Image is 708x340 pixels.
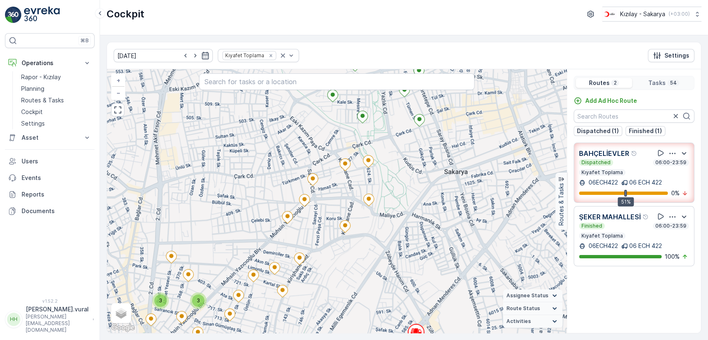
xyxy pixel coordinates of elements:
[503,315,562,328] summary: Activities
[648,79,666,87] p: Tasks
[109,322,136,333] img: Google
[159,297,162,304] span: 3
[629,127,662,135] p: Finished (1)
[5,170,95,186] a: Events
[589,79,609,87] p: Routes
[24,7,60,23] img: logo_light-DOdMpM7g.png
[585,97,637,105] p: Add Ad Hoc Route
[664,51,689,60] p: Settings
[618,197,634,206] div: 51%
[190,292,207,309] div: 3
[503,302,562,315] summary: Route Status
[581,159,611,166] p: Dispatched
[80,37,89,44] p: ⌘B
[5,305,95,333] button: HH[PERSON_NAME].vural[PERSON_NAME][EMAIL_ADDRESS][DOMAIN_NAME]
[197,297,200,304] span: 3
[5,7,22,23] img: logo
[18,71,95,83] a: Rapor - Kızılay
[18,95,95,106] a: Routes & Tasks
[199,73,475,90] input: Search for tasks or a location
[22,157,91,165] p: Users
[5,299,95,304] span: v 1.52.2
[18,118,95,129] a: Settings
[117,77,120,84] span: +
[642,214,649,220] div: Help Tooltip Icon
[114,49,213,62] input: dd/mm/yyyy
[574,109,694,123] input: Search Routes
[112,74,124,87] a: Zoom In
[629,242,662,250] p: 06 ECH 422
[21,108,43,116] p: Cockpit
[602,7,701,22] button: Kızılay - Sakarya(+03:00)
[631,150,637,157] div: Help Tooltip Icon
[266,52,275,59] div: Remove Kıyafet Toplama
[21,96,64,104] p: Routes & Tasks
[581,169,624,176] p: Kıyafet Toplama
[109,322,136,333] a: Open this area in Google Maps (opens a new window)
[21,85,44,93] p: Planning
[669,80,678,86] p: 54
[581,233,624,239] p: Kıyafet Toplama
[223,51,265,59] div: Kıyafet Toplama
[112,304,130,322] a: Layers
[5,129,95,146] button: Asset
[579,212,641,222] p: ŞEKER MAHALLESİ
[506,292,548,299] span: Assignee Status
[654,223,687,229] p: 06:00-23:59
[506,305,540,312] span: Route Status
[26,313,89,333] p: [PERSON_NAME][EMAIL_ADDRESS][DOMAIN_NAME]
[577,127,619,135] p: Dispatched (1)
[625,126,665,136] button: Finished (1)
[574,126,622,136] button: Dispatched (1)
[579,148,629,158] p: BAHÇELİEVLER
[5,153,95,170] a: Users
[506,318,531,325] span: Activities
[21,73,61,81] p: Rapor - Kızılay
[18,106,95,118] a: Cockpit
[665,253,680,261] p: 100 %
[21,119,45,128] p: Settings
[5,55,95,71] button: Operations
[613,80,617,86] p: 2
[629,178,662,187] p: 06 ECH 422
[22,190,91,199] p: Reports
[18,83,95,95] a: Planning
[587,178,618,187] p: 06ECH422
[557,183,565,226] p: Routes & Tasks
[5,203,95,219] a: Documents
[7,313,20,326] div: HH
[117,89,121,96] span: −
[602,10,617,19] img: k%C4%B1z%C4%B1lay_DTAvauz.png
[22,207,91,215] p: Documents
[581,223,603,229] p: Finished
[112,87,124,99] a: Zoom Out
[669,11,690,17] p: ( +03:00 )
[574,97,637,105] a: Add Ad Hoc Route
[587,242,618,250] p: 06ECH422
[22,134,78,142] p: Asset
[22,174,91,182] p: Events
[648,49,694,62] button: Settings
[671,189,680,197] p: 0 %
[22,59,78,67] p: Operations
[654,159,687,166] p: 06:00-23:59
[5,186,95,203] a: Reports
[152,292,169,309] div: 3
[620,10,665,18] p: Kızılay - Sakarya
[26,305,89,313] p: [PERSON_NAME].vural
[107,7,144,21] p: Cockpit
[503,289,562,302] summary: Assignee Status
